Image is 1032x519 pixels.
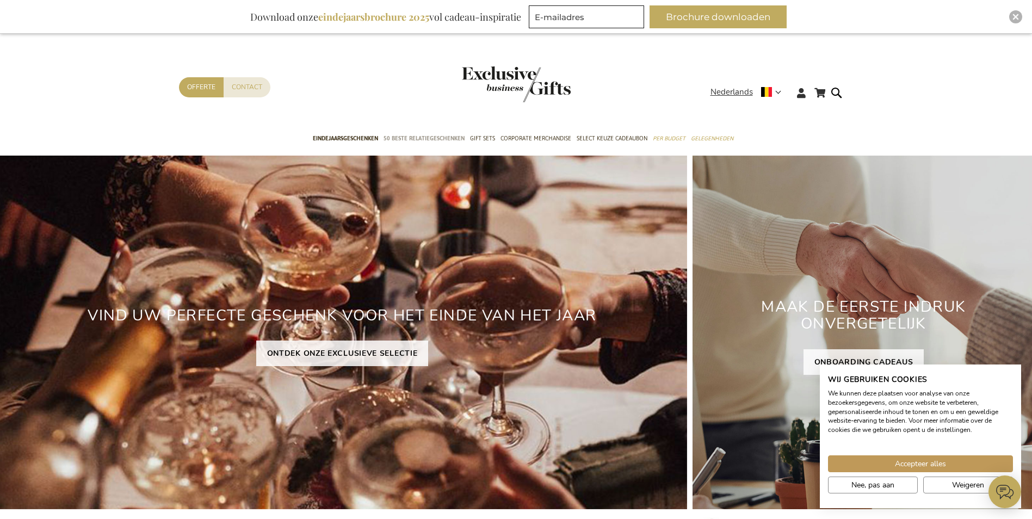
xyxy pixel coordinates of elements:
button: Accepteer alle cookies [828,455,1013,472]
a: store logo [462,66,516,102]
span: Per Budget [653,133,685,144]
iframe: belco-activator-frame [988,475,1021,508]
span: Nederlands [710,86,753,98]
img: Exclusive Business gifts logo [462,66,571,102]
a: Offerte [179,77,224,97]
button: Brochure downloaden [650,5,787,28]
input: E-mailadres [529,5,644,28]
button: Alle cookies weigeren [923,477,1013,493]
span: Select Keuze Cadeaubon [577,133,647,144]
b: eindejaarsbrochure 2025 [318,10,429,23]
span: Eindejaarsgeschenken [313,133,378,144]
p: We kunnen deze plaatsen voor analyse van onze bezoekersgegevens, om onze website te verbeteren, g... [828,389,1013,435]
span: Corporate Merchandise [500,133,571,144]
button: Pas cookie voorkeuren aan [828,477,918,493]
div: Close [1009,10,1022,23]
h2: Wij gebruiken cookies [828,375,1013,385]
div: Download onze vol cadeau-inspiratie [245,5,526,28]
img: Close [1012,14,1019,20]
a: ONBOARDING CADEAUS [804,349,924,375]
span: Gift Sets [470,133,495,144]
span: 50 beste relatiegeschenken [384,133,465,144]
span: Nee, pas aan [851,479,894,491]
span: Accepteer alles [895,458,946,469]
div: Nederlands [710,86,788,98]
a: Contact [224,77,270,97]
a: ONTDEK ONZE EXCLUSIEVE SELECTIE [256,341,429,366]
span: Weigeren [952,479,984,491]
span: Gelegenheden [691,133,733,144]
form: marketing offers and promotions [529,5,647,32]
